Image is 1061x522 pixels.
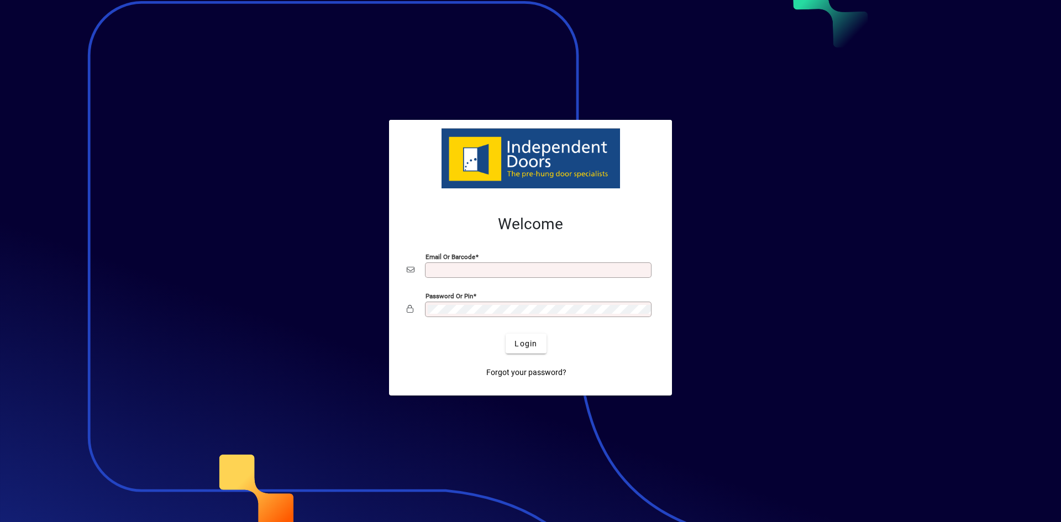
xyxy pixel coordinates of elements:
a: Forgot your password? [482,362,571,382]
span: Forgot your password? [486,367,566,378]
button: Login [506,334,546,354]
h2: Welcome [407,215,654,234]
mat-label: Password or Pin [426,292,473,300]
span: Login [514,338,537,350]
mat-label: Email or Barcode [426,253,475,261]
